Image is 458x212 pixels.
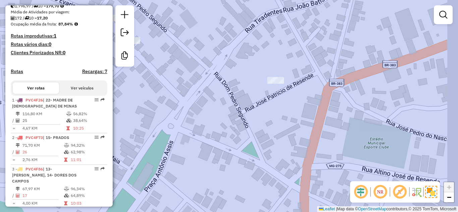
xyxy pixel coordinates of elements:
a: Exibir filtros [437,8,450,21]
span: | 22- MADRE DE [DEMOGRAPHIC_DATA] DE MINAS [12,97,77,109]
span: PVC4F26 [25,97,43,102]
i: Total de rotas [34,4,38,8]
td: 116,80 KM [22,111,66,117]
td: 10:03 [70,200,104,207]
td: = [12,125,15,132]
em: Rota exportada [101,135,105,139]
span: − [447,193,451,201]
td: / [12,149,15,155]
h4: Rotas vários dias: [11,42,107,47]
div: 172 / 10 = [11,15,107,21]
td: / [12,117,15,124]
i: Distância Total [16,143,20,147]
span: 3 - [12,166,76,184]
i: % de utilização do peso [64,187,69,191]
span: Ocultar deslocamento [353,184,369,200]
em: Média calculada utilizando a maior ocupação (%Peso ou %Cubagem) de cada rota da sessão. Rotas cro... [74,22,78,26]
td: 67,97 KM [22,186,64,192]
span: | 13- [PERSON_NAME], 14- DORES DOS CAMPOS [12,166,76,184]
div: Map data © contributors,© 2025 TomTom, Microsoft [317,206,458,212]
td: 38,64% [73,117,105,124]
a: OpenStreetMap [358,207,387,211]
i: Cubagem total roteirizado [11,4,15,8]
i: Tempo total em rota [64,158,67,162]
strong: 1 [54,33,56,39]
i: % de utilização do peso [64,143,69,147]
span: Ocupação média da frota: [11,21,57,26]
td: 26 [22,149,64,155]
span: Exibir rótulo [392,184,408,200]
a: Zoom out [444,192,454,202]
button: Ver rotas [13,82,59,94]
em: Rota exportada [101,98,105,102]
a: Zoom in [444,182,454,192]
td: 2,76 KM [22,156,64,163]
strong: 0 [63,50,65,56]
td: 11:01 [70,156,104,163]
em: Rota exportada [101,167,105,171]
em: Opções [95,135,99,139]
i: Meta Caixas/viagem: 1,00 Diferença: 178,70 [60,4,64,8]
i: Distância Total [16,112,20,116]
a: Exportar sessão [118,26,131,41]
span: 2 - [12,135,69,140]
strong: 0 [49,41,51,47]
i: Total de Atividades [16,150,20,154]
img: Exibir/Ocultar setores [425,186,437,198]
i: Tempo total em rota [64,201,67,205]
span: Ocultar NR [372,184,388,200]
span: 1 - [12,97,77,109]
span: | [336,207,337,211]
i: Distância Total [16,187,20,191]
span: PVC4F73 [25,135,43,140]
strong: 17,20 [37,15,48,20]
a: Leaflet [319,207,335,211]
img: Fluxo de ruas [411,187,422,197]
a: Rotas [11,69,23,74]
div: Atividade não roteirizada - MERCADO NOSSA SENHOR [267,77,284,84]
td: 96,34% [70,186,104,192]
em: Opções [95,167,99,171]
i: % de utilização da cubagem [64,150,69,154]
td: 17 [22,192,64,199]
td: / [12,192,15,199]
span: | 15- PRADOS [43,135,69,140]
em: Opções [95,98,99,102]
strong: 179,70 [46,3,59,8]
span: + [447,183,451,191]
h4: Clientes Priorizados NR: [11,50,107,56]
i: % de utilização da cubagem [64,194,69,198]
i: Tempo total em rota [66,126,70,130]
td: 71,70 KM [22,142,64,149]
a: Criar modelo [118,49,131,64]
td: = [12,156,15,163]
td: 25 [22,117,66,124]
td: 62,98% [70,149,104,155]
td: 94,32% [70,142,104,149]
i: Total de rotas [24,16,29,20]
div: Média de Atividades por viagem: [11,9,107,15]
i: % de utilização da cubagem [66,119,71,123]
i: % de utilização do peso [66,112,71,116]
span: PVC4F86 [25,166,43,171]
td: 56,82% [73,111,105,117]
h4: Rotas improdutivas: [11,33,107,39]
h4: Recargas: 7 [82,69,107,74]
div: 1.796,97 / 10 = [11,3,107,9]
i: Total de Atividades [11,16,15,20]
button: Ver veículos [59,82,105,94]
td: 4,67 KM [22,125,66,132]
i: Total de Atividades [16,194,20,198]
strong: 87,84% [58,21,73,26]
i: Total de Atividades [16,119,20,123]
a: Nova sessão e pesquisa [118,8,131,23]
td: 64,89% [70,192,104,199]
td: 10:25 [73,125,105,132]
td: 4,00 KM [22,200,64,207]
td: = [12,200,15,207]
